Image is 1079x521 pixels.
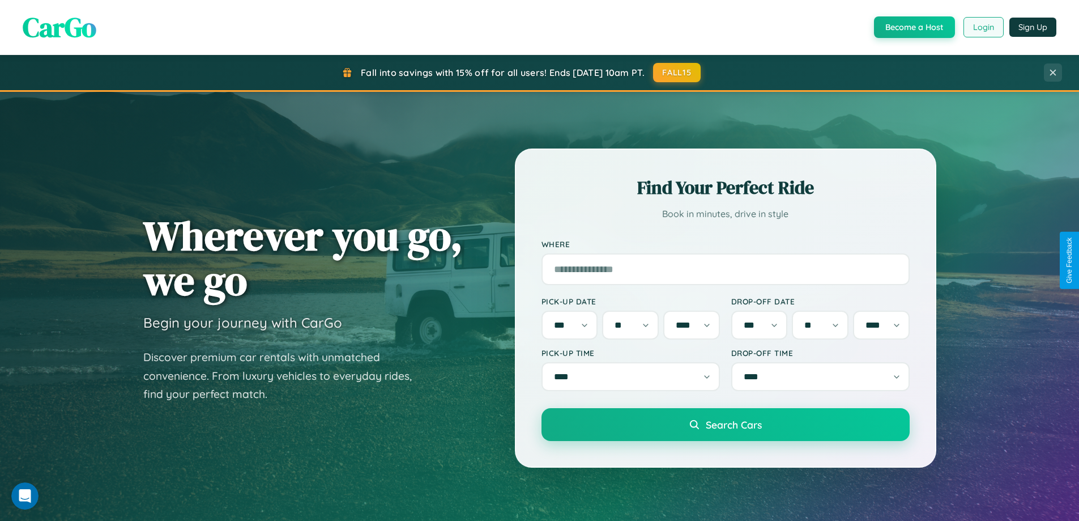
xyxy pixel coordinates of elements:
h2: Find Your Perfect Ride [541,175,910,200]
span: Search Cars [706,418,762,431]
h3: Begin your journey with CarGo [143,314,342,331]
p: Book in minutes, drive in style [541,206,910,222]
span: CarGo [23,9,96,46]
label: Drop-off Date [731,296,910,306]
label: Pick-up Time [541,348,720,358]
button: Become a Host [874,16,955,38]
label: Drop-off Time [731,348,910,358]
label: Pick-up Date [541,296,720,306]
button: Sign Up [1009,18,1056,37]
p: Discover premium car rentals with unmatched convenience. From luxury vehicles to everyday rides, ... [143,348,427,404]
button: FALL15 [653,63,701,82]
h1: Wherever you go, we go [143,213,463,303]
button: Search Cars [541,408,910,441]
iframe: Intercom live chat [11,482,39,510]
button: Login [963,17,1004,37]
div: Give Feedback [1065,238,1073,283]
label: Where [541,239,910,249]
span: Fall into savings with 15% off for all users! Ends [DATE] 10am PT. [361,67,645,78]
